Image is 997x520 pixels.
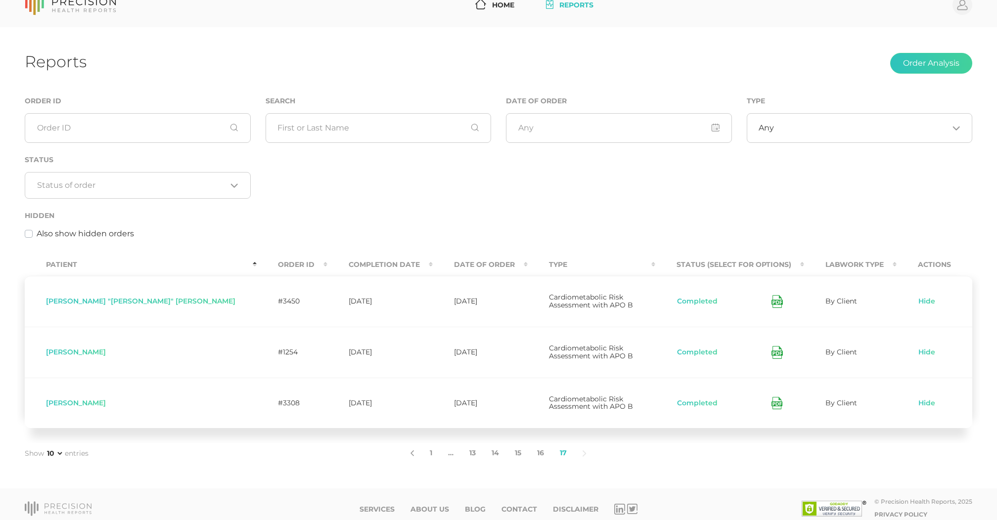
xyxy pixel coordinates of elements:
[465,505,486,514] a: Blog
[433,327,528,378] td: [DATE]
[677,297,718,306] button: Completed
[37,180,227,190] input: Search for option
[507,443,529,464] a: 15
[25,172,251,199] div: Search for option
[874,498,972,505] div: © Precision Health Reports, 2025
[25,156,53,164] label: Status
[266,113,492,143] input: First or Last Name
[529,443,552,464] a: 16
[327,276,433,327] td: [DATE]
[257,378,327,429] td: #3308
[46,347,106,356] span: [PERSON_NAME]
[506,113,732,143] input: Any
[410,505,449,514] a: About Us
[528,254,655,276] th: Type : activate to sort column ascending
[266,97,295,105] label: Search
[25,448,89,459] label: Show entries
[327,327,433,378] td: [DATE]
[677,398,718,408] button: Completed
[433,276,528,327] td: [DATE]
[327,254,433,276] th: Completion Date : activate to sort column ascending
[327,378,433,429] td: [DATE]
[360,505,395,514] a: Services
[25,97,61,105] label: Order ID
[484,443,507,464] a: 14
[25,52,87,71] h1: Reports
[553,505,598,514] a: Disclaimer
[257,327,327,378] td: #1254
[549,394,633,411] span: Cardiometabolic Risk Assessment with APO B
[45,448,64,458] select: Showentries
[825,398,857,407] span: By Client
[549,293,633,309] span: Cardiometabolic Risk Assessment with APO B
[549,344,633,360] span: Cardiometabolic Risk Assessment with APO B
[433,378,528,429] td: [DATE]
[825,297,857,305] span: By Client
[804,254,897,276] th: Labwork Type : activate to sort column ascending
[433,254,528,276] th: Date Of Order : activate to sort column ascending
[747,97,765,105] label: Type
[506,97,567,105] label: Date of Order
[25,212,54,220] label: Hidden
[25,254,257,276] th: Patient : activate to sort column descending
[874,511,927,518] a: Privacy Policy
[257,276,327,327] td: #3450
[774,123,949,133] input: Search for option
[655,254,804,276] th: Status (Select for Options) : activate to sort column ascending
[918,398,936,408] a: Hide
[747,113,973,143] div: Search for option
[37,228,134,240] label: Also show hidden orders
[890,53,972,74] button: Order Analysis
[759,123,774,133] span: Any
[257,254,327,276] th: Order ID : activate to sort column ascending
[802,501,866,517] img: SSL site seal - click to verify
[918,347,936,357] a: Hide
[677,347,718,357] button: Completed
[25,113,251,143] input: Order ID
[825,347,857,356] span: By Client
[461,443,484,464] a: 13
[897,254,972,276] th: Actions
[46,398,106,407] span: [PERSON_NAME]
[46,297,235,305] span: [PERSON_NAME] "[PERSON_NAME]" [PERSON_NAME]
[422,443,440,464] a: 1
[918,297,936,306] a: Hide
[501,505,537,514] a: Contact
